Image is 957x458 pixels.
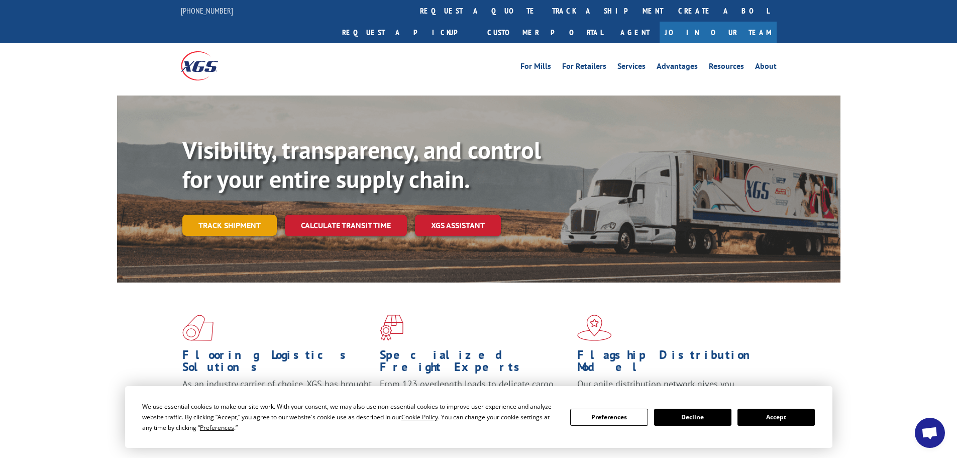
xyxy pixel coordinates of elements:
p: From 123 overlength loads to delicate cargo, our experienced staff knows the best way to move you... [380,378,570,423]
a: Services [617,62,646,73]
button: Preferences [570,409,648,426]
span: Cookie Policy [401,413,438,421]
a: Customer Portal [480,22,610,43]
a: Track shipment [182,215,277,236]
div: We use essential cookies to make our site work. With your consent, we may also use non-essential ... [142,401,558,433]
span: As an industry carrier of choice, XGS has brought innovation and dedication to flooring logistics... [182,378,372,414]
a: For Mills [520,62,551,73]
a: For Retailers [562,62,606,73]
a: Agent [610,22,660,43]
img: xgs-icon-total-supply-chain-intelligence-red [182,315,214,341]
img: xgs-icon-focused-on-flooring-red [380,315,403,341]
a: Join Our Team [660,22,777,43]
button: Accept [737,409,815,426]
h1: Flagship Distribution Model [577,349,767,378]
a: Calculate transit time [285,215,407,236]
h1: Specialized Freight Experts [380,349,570,378]
div: Cookie Consent Prompt [125,386,832,448]
a: Request a pickup [335,22,480,43]
a: [PHONE_NUMBER] [181,6,233,16]
a: About [755,62,777,73]
span: Preferences [200,423,234,432]
h1: Flooring Logistics Solutions [182,349,372,378]
b: Visibility, transparency, and control for your entire supply chain. [182,134,541,195]
a: Advantages [657,62,698,73]
a: XGS ASSISTANT [415,215,501,236]
a: Resources [709,62,744,73]
span: Our agile distribution network gives you nationwide inventory management on demand. [577,378,762,402]
a: Open chat [915,418,945,448]
img: xgs-icon-flagship-distribution-model-red [577,315,612,341]
button: Decline [654,409,731,426]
